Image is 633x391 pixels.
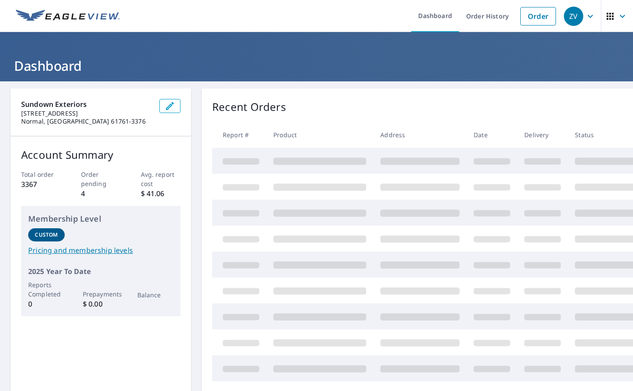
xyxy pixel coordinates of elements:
[83,289,119,299] p: Prepayments
[564,7,583,26] div: ZV
[11,57,622,75] h1: Dashboard
[520,7,556,26] a: Order
[83,299,119,309] p: $ 0.00
[137,290,174,300] p: Balance
[266,122,373,148] th: Product
[28,280,65,299] p: Reports Completed
[81,170,121,188] p: Order pending
[21,99,152,110] p: Sundown Exteriors
[28,213,173,225] p: Membership Level
[21,170,61,179] p: Total order
[35,231,58,239] p: Custom
[141,188,181,199] p: $ 41.06
[21,117,152,125] p: Normal, [GEOGRAPHIC_DATA] 61761-3376
[212,99,286,115] p: Recent Orders
[517,122,568,148] th: Delivery
[16,10,120,23] img: EV Logo
[373,122,467,148] th: Address
[212,122,266,148] th: Report #
[141,170,181,188] p: Avg. report cost
[28,266,173,277] p: 2025 Year To Date
[467,122,517,148] th: Date
[21,179,61,190] p: 3367
[28,299,65,309] p: 0
[21,147,180,163] p: Account Summary
[21,110,152,117] p: [STREET_ADDRESS]
[81,188,121,199] p: 4
[28,245,173,256] a: Pricing and membership levels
